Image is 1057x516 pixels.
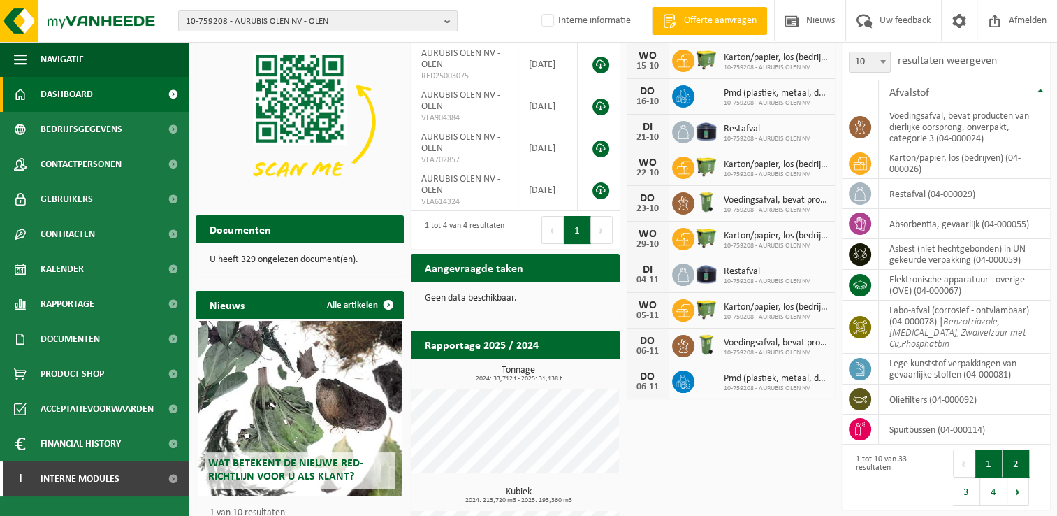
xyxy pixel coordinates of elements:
[186,11,439,32] span: 10-759208 - AURUBIS OLEN NV - OLEN
[879,239,1050,270] td: asbest (niet hechtgebonden) in UN gekeurde verpakking (04-000059)
[634,347,662,357] div: 06-11
[879,148,1050,179] td: karton/papier, los (bedrijven) (04-000026)
[724,231,828,242] span: Karton/papier, los (bedrijven)
[724,159,828,171] span: Karton/papier, los (bedrijven)
[41,252,84,287] span: Kalender
[724,171,828,179] span: 10-759208 - AURUBIS OLEN NV
[634,300,662,311] div: WO
[418,375,619,382] span: 2024: 33,712 t - 2025: 31,138 t
[889,87,929,99] span: Afvalstof
[421,71,506,82] span: RED25003075
[634,97,662,107] div: 16-10
[518,85,578,127] td: [DATE]
[652,7,767,35] a: Offerte aanvragen
[41,42,84,77] span: Navigatie
[694,155,718,178] img: WB-1100-HPE-GN-50
[178,10,458,31] button: 10-759208 - AURUBIS OLEN NV - OLEN
[724,313,828,322] span: 10-759208 - AURUBIS OLEN NV
[421,113,506,124] span: VLA904384
[541,216,564,244] button: Previous
[724,349,828,357] span: 10-759208 - AURUBIS OLEN NV
[634,336,662,347] div: DO
[41,287,94,322] span: Rapportage
[898,55,997,66] label: resultaten weergeven
[41,217,95,252] span: Contracten
[316,291,402,319] a: Alle artikelen
[198,321,402,496] a: Wat betekent de nieuwe RED-richtlijn voor u als klant?
[724,124,810,135] span: Restafval
[879,179,1050,209] td: restafval (04-000029)
[421,155,506,166] span: VLA702857
[724,64,828,72] span: 10-759208 - AURUBIS OLEN NV
[518,127,578,169] td: [DATE]
[14,461,27,496] span: I
[634,229,662,240] div: WO
[953,450,975,478] button: Previous
[41,461,119,496] span: Interne modules
[634,204,662,214] div: 23-10
[411,254,537,281] h2: Aangevraagde taken
[724,338,828,349] span: Voedingsafval, bevat producten van dierlijke oorsprong, onverpakt, categorie 3
[564,216,591,244] button: 1
[849,448,939,507] div: 1 tot 10 van 33 resultaten
[694,226,718,250] img: WB-1100-HPE-GN-50
[41,147,122,182] span: Contactpersonen
[724,135,810,143] span: 10-759208 - AURUBIS OLEN NV
[634,86,662,97] div: DO
[724,302,828,313] span: Karton/papier, los (bedrijven)
[1007,478,1029,506] button: Next
[879,385,1050,415] td: oliefilters (04-000092)
[518,169,578,211] td: [DATE]
[694,297,718,321] img: WB-1100-HPE-GN-50
[634,382,662,392] div: 06-11
[41,392,154,427] span: Acceptatievoorwaarden
[694,190,718,214] img: WB-0140-HPE-GN-50
[634,169,662,178] div: 22-10
[879,209,1050,239] td: absorbentia, gevaarlijk (04-000055)
[694,119,718,143] img: CR-SU-1C-5000-000-02
[421,196,506,208] span: VLA614324
[694,261,718,285] img: CR-SU-1C-5000-000-02
[724,99,828,108] span: 10-759208 - AURUBIS OLEN NV
[634,50,662,62] div: WO
[421,48,500,70] span: AURUBIS OLEN NV - OLEN
[634,371,662,382] div: DO
[879,301,1050,354] td: labo-afval (corrosief - ontvlambaar) (04-000078) |
[516,358,618,386] a: Bekijk rapportage
[634,193,662,204] div: DO
[724,206,828,215] span: 10-759208 - AURUBIS OLEN NV
[41,112,122,147] span: Bedrijfsgegevens
[421,132,500,154] span: AURUBIS OLEN NV - OLEN
[879,270,1050,301] td: elektronische apparatuur - overige (OVE) (04-000067)
[208,458,363,482] span: Wat betekent de nieuwe RED-richtlijn voor u als klant?
[411,331,553,358] h2: Rapportage 2025 / 2024
[694,48,718,71] img: WB-1100-HPE-GN-50
[953,478,980,506] button: 3
[879,415,1050,445] td: spuitbussen (04-000114)
[518,43,578,85] td: [DATE]
[724,195,828,206] span: Voedingsafval, bevat producten van dierlijke oorsprong, onverpakt, categorie 3
[680,14,760,28] span: Offerte aanvragen
[418,215,504,245] div: 1 tot 4 van 4 resultaten
[196,43,404,200] img: Download de VHEPlus App
[41,357,104,392] span: Product Shop
[634,62,662,71] div: 15-10
[634,264,662,275] div: DI
[421,90,500,112] span: AURUBIS OLEN NV - OLEN
[634,157,662,169] div: WO
[879,106,1050,148] td: voedingsafval, bevat producten van dierlijke oorsprong, onverpakt, categorie 3 (04-000024)
[196,291,258,318] h2: Nieuws
[724,385,828,393] span: 10-759208 - AURUBIS OLEN NV
[694,333,718,357] img: WB-0140-HPE-GN-50
[724,266,810,278] span: Restafval
[724,373,828,385] span: Pmd (plastiek, metaal, drankkartons) (bedrijven)
[418,497,619,504] span: 2024: 213,720 m3 - 2025: 193,360 m3
[210,255,390,265] p: U heeft 329 ongelezen document(en).
[724,88,828,99] span: Pmd (plastiek, metaal, drankkartons) (bedrijven)
[634,240,662,250] div: 29-10
[41,77,93,112] span: Dashboard
[425,294,605,303] p: Geen data beschikbaar.
[879,354,1050,385] td: lege kunststof verpakkingen van gevaarlijke stoffen (04-000081)
[196,215,285,243] h2: Documenten
[591,216,613,244] button: Next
